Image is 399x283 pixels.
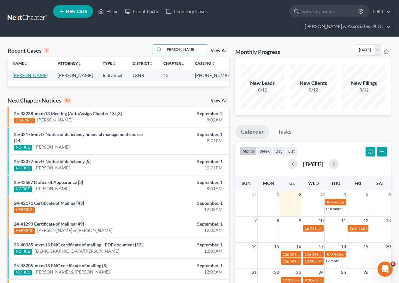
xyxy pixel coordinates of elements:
[283,278,295,282] span: 12:25p
[251,243,257,250] span: 14
[390,262,396,267] span: 6
[13,73,48,78] a: [PERSON_NAME]
[14,228,35,234] div: HEARING
[340,217,347,224] span: 11
[340,268,347,276] span: 25
[298,217,302,224] span: 9
[44,48,49,53] div: 1
[66,9,87,14] span: New Case
[263,180,274,186] span: Mon
[14,263,107,268] a: 25-43205-mxm13 BNC certificate of mailing [8]
[157,186,222,192] div: 8:01AM
[273,268,280,276] span: 22
[318,243,324,250] span: 17
[310,226,371,231] span: 341(a) meeting for [PERSON_NAME]
[103,61,116,66] a: Typeunfold_more
[340,243,347,250] span: 18
[365,191,369,198] span: 5
[53,69,98,81] td: [PERSON_NAME]
[157,131,222,138] div: September, 1
[370,6,391,17] a: Help
[273,243,280,250] span: 15
[14,249,32,255] div: NOTICE
[35,165,70,171] a: [PERSON_NAME]
[98,69,127,81] td: Individual
[385,243,391,250] span: 20
[320,191,324,198] span: 3
[211,98,226,103] a: View All
[14,207,35,213] div: HEARING
[240,80,285,87] div: New Leads
[290,259,351,263] span: 341(a) meeting for [PERSON_NAME]
[276,217,280,224] span: 8
[291,80,335,87] div: New Clients
[327,200,337,204] span: 8:30a
[363,243,369,250] span: 19
[326,258,339,263] a: +7 more
[342,80,386,87] div: New Filings
[157,110,222,117] div: September, 2
[95,6,122,17] a: Home
[14,111,122,116] a: 25-43288-mxm13 Meeting (AutoAssign Chapter 13) [3]
[326,206,342,211] a: +18 more
[302,5,359,17] input: Search by name...
[157,165,222,171] div: 12:01PM
[298,191,302,198] span: 2
[254,217,257,224] span: 7
[240,87,285,93] div: 0/12
[190,69,239,81] td: [PHONE_NUMBER]
[157,262,222,269] div: September, 1
[305,226,309,231] span: 1p
[64,97,71,103] div: 10
[363,268,369,276] span: 26
[35,144,70,150] a: [PERSON_NAME]
[291,87,335,93] div: 0/12
[290,252,351,256] span: 341(a) meeting for [PERSON_NAME]
[157,138,222,144] div: 8:01PM
[305,278,314,282] span: 9:30a
[14,186,32,192] div: NOTICE
[242,180,251,186] span: Sun
[37,117,72,123] a: [PERSON_NAME]
[157,242,222,248] div: September, 1
[37,227,112,233] a: [PERSON_NAME] & [PERSON_NAME]
[14,132,143,143] a: 25-32176-mvl7 Notice of deficiency financial management course [24]
[295,278,356,282] span: 341(a) meeting for [PERSON_NAME]
[296,243,302,250] span: 16
[211,49,226,53] a: View All
[164,45,208,54] input: Search by name...
[257,147,273,155] button: week
[287,180,295,186] span: Tue
[157,227,222,233] div: 12:03AM
[235,48,280,56] h3: Monthly Progress
[14,118,35,123] div: HEARING
[317,259,378,263] span: 341(a) meeting for [PERSON_NAME]
[122,6,163,17] a: Client Portal
[195,61,215,66] a: Case Nounfold_more
[240,147,257,155] button: month
[158,69,190,81] td: 13
[157,158,222,165] div: September, 1
[302,21,391,32] a: [PERSON_NAME] & Associates, PLLC
[8,47,49,54] div: Recent Cases
[376,180,384,186] span: Sat
[157,117,222,123] div: 8:02AM
[157,269,222,275] div: 12:03AM
[157,248,222,254] div: 12:03AM
[305,252,311,256] span: 11a
[283,252,289,256] span: 12p
[272,125,297,139] a: Tasks
[127,69,158,81] td: TXNB
[112,62,116,66] i: unfold_more
[14,242,143,247] a: 25-40335-mxm13 BNC certificate of mailing - PDF document [52]
[14,166,32,171] div: NOTICE
[318,268,324,276] span: 24
[163,61,185,66] a: Chapterunfold_more
[303,161,324,167] h2: [DATE]
[251,268,257,276] span: 21
[378,262,393,277] iframe: Intercom live chat
[385,217,391,224] span: 13
[276,191,280,198] span: 1
[296,268,302,276] span: 23
[285,147,297,155] button: list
